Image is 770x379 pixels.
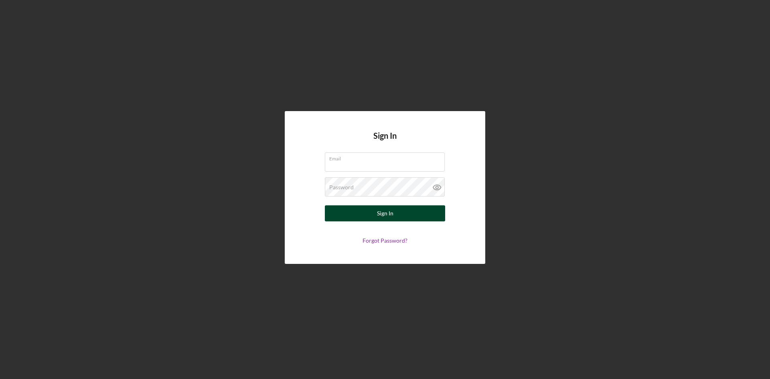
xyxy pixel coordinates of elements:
[329,153,445,162] label: Email
[329,184,354,191] label: Password
[373,131,397,152] h4: Sign In
[325,205,445,221] button: Sign In
[377,205,393,221] div: Sign In
[363,237,407,244] a: Forgot Password?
